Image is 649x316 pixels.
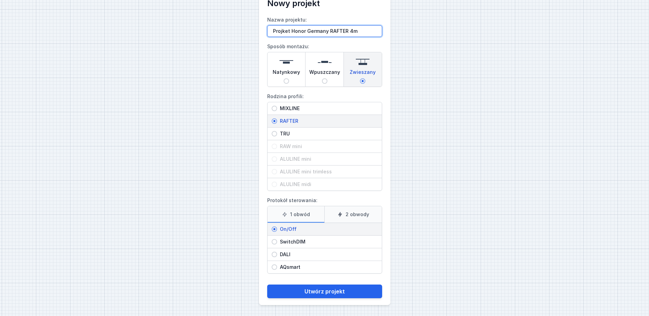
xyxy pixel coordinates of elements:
img: suspended.svg [356,55,369,69]
input: On/Off [272,226,277,232]
input: Natynkowy [284,78,289,84]
img: surface.svg [280,55,293,69]
label: 1 obwód [268,206,325,223]
span: On/Off [277,226,378,233]
label: 2 obwody [324,206,382,223]
input: SwitchDIM [272,239,277,245]
span: DALI [277,251,378,258]
span: RAFTER [277,118,378,124]
label: Protokół sterowania: [267,195,382,274]
span: Zwieszany [350,69,376,78]
label: Rodzina profili: [267,91,382,191]
span: AQsmart [277,264,378,271]
input: Zwieszany [360,78,365,84]
span: Natynkowy [273,69,300,78]
button: Utwórz projekt [267,285,382,298]
input: TRU [272,131,277,136]
img: recessed.svg [318,55,332,69]
input: Wpuszczany [322,78,327,84]
label: Nazwa projektu: [267,14,382,37]
span: TRU [277,130,378,137]
span: SwitchDIM [277,238,378,245]
label: Sposób montażu: [267,41,382,87]
input: RAFTER [272,118,277,124]
input: Nazwa projektu: [267,25,382,37]
input: DALI [272,252,277,257]
input: MIXLINE [272,106,277,111]
input: AQsmart [272,264,277,270]
span: MIXLINE [277,105,378,112]
span: Wpuszczany [309,69,340,78]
